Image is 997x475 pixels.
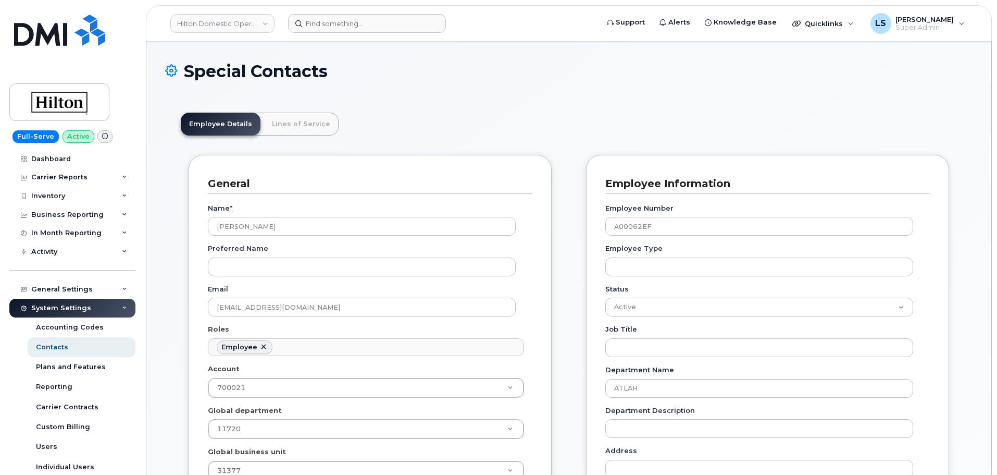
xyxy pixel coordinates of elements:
a: 700021 [208,379,524,397]
label: Address [605,446,637,456]
label: Email [208,284,228,294]
span: Quicklinks [805,19,843,28]
label: Global department [208,406,282,416]
h1: Special Contacts [165,62,973,80]
h3: General [208,177,525,191]
abbr: required [230,204,232,212]
a: Support [600,12,652,33]
div: Luke Shomaker [863,13,972,34]
label: Status [605,284,629,294]
div: Employee [221,343,257,351]
span: LS [875,17,886,30]
label: Department Name [605,365,674,375]
span: Alerts [668,17,690,28]
span: 31377 [217,467,241,474]
span: Super Admin [895,23,954,32]
span: 11720 [217,425,241,433]
label: Roles [208,324,229,334]
a: Hilton Domestic Operating Company Inc [170,14,275,33]
label: Name [208,203,232,213]
a: Employee Details [181,113,260,136]
label: Preferred Name [208,243,268,253]
span: Support [616,17,645,28]
label: Account [208,364,240,374]
span: [PERSON_NAME] [895,15,954,23]
input: Find something... [288,14,446,33]
label: Employee Type [605,243,663,253]
span: Knowledge Base [714,17,777,28]
iframe: Messenger Launcher [952,430,989,467]
h3: Employee Information [605,177,922,191]
div: Quicklinks [785,13,861,34]
a: Lines of Service [264,113,339,136]
label: Global business unit [208,447,286,457]
a: 11720 [208,420,524,439]
a: Alerts [652,12,697,33]
a: Knowledge Base [697,12,784,33]
label: Employee Number [605,203,674,213]
span: 700021 [217,384,245,392]
label: Job Title [605,324,637,334]
label: Department Description [605,406,695,416]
